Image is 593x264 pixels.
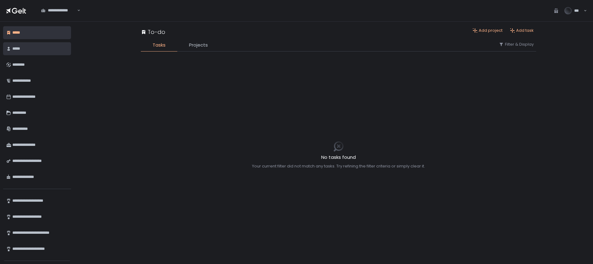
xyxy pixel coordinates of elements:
div: Your current filter did not match any tasks. Try refining the filter criteria or simply clear it. [252,163,425,169]
span: Projects [189,42,208,49]
button: Add task [510,28,534,33]
span: Tasks [153,42,166,49]
div: Search for option [37,4,80,17]
button: Filter & Display [499,42,534,47]
button: Add project [473,28,503,33]
div: To-do [141,28,165,36]
input: Search for option [76,7,77,14]
h2: No tasks found [252,154,425,161]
